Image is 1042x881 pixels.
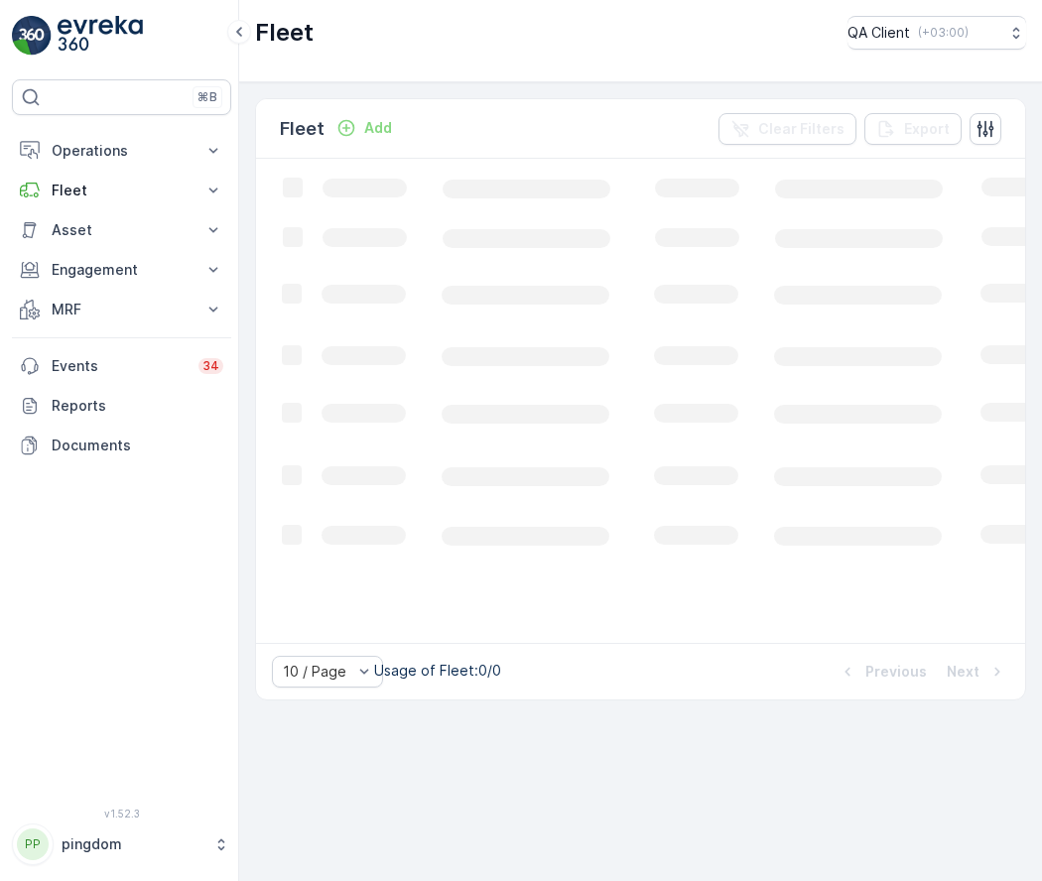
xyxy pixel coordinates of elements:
[847,23,910,43] p: QA Client
[17,828,49,860] div: PP
[12,290,231,329] button: MRF
[12,131,231,171] button: Operations
[12,210,231,250] button: Asset
[12,386,231,426] a: Reports
[52,356,187,376] p: Events
[52,260,192,280] p: Engagement
[12,808,231,819] span: v 1.52.3
[12,16,52,56] img: logo
[12,823,231,865] button: PPpingdom
[374,661,501,681] p: Usage of Fleet : 0/0
[847,16,1026,50] button: QA Client(+03:00)
[202,358,219,374] p: 34
[865,662,927,682] p: Previous
[52,436,223,455] p: Documents
[836,660,929,684] button: Previous
[12,171,231,210] button: Fleet
[52,220,192,240] p: Asset
[918,25,969,41] p: ( +03:00 )
[945,660,1009,684] button: Next
[52,181,192,200] p: Fleet
[12,346,231,386] a: Events34
[718,113,856,145] button: Clear Filters
[52,396,223,416] p: Reports
[255,17,314,49] p: Fleet
[12,250,231,290] button: Engagement
[52,141,192,161] p: Operations
[52,300,192,319] p: MRF
[364,118,392,138] p: Add
[904,119,950,139] p: Export
[12,426,231,465] a: Documents
[864,113,962,145] button: Export
[197,89,217,105] p: ⌘B
[758,119,845,139] p: Clear Filters
[947,662,979,682] p: Next
[328,116,400,140] button: Add
[62,834,203,854] p: pingdom
[58,16,143,56] img: logo_light-DOdMpM7g.png
[280,115,325,143] p: Fleet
